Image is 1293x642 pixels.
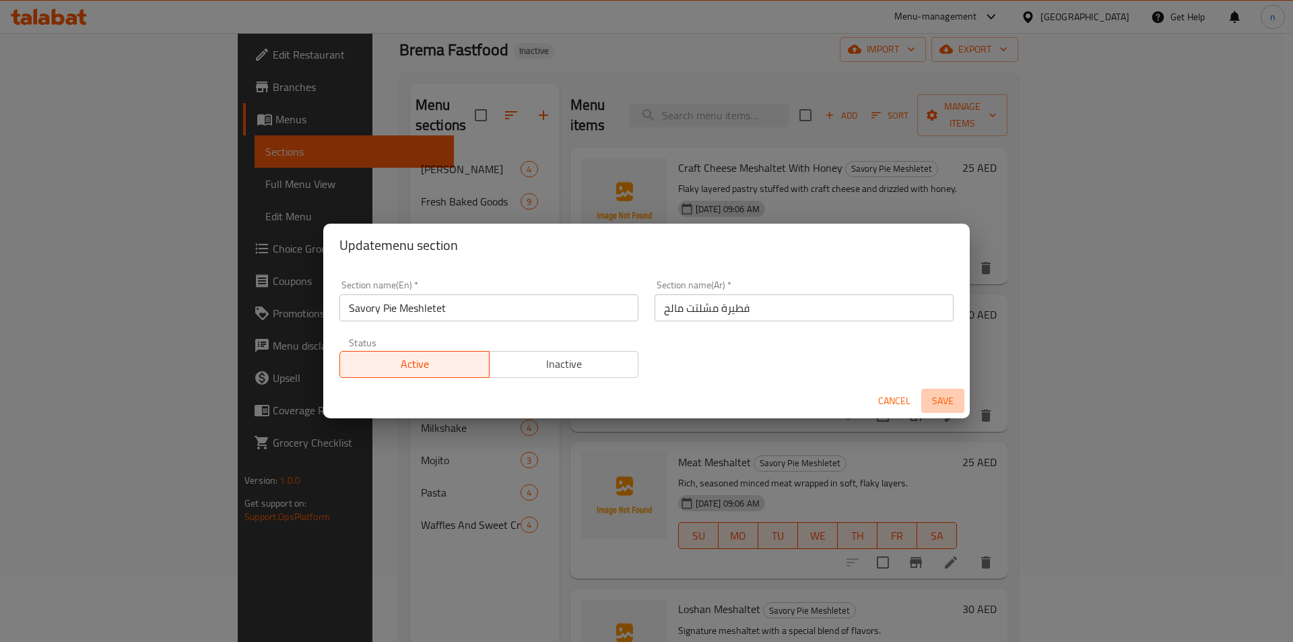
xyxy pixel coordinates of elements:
span: Save [927,393,959,410]
button: Save [921,389,964,414]
button: Inactive [489,351,639,378]
button: Cancel [873,389,916,414]
input: Please enter section name(ar) [655,294,954,321]
span: Cancel [878,393,910,410]
h2: Update menu section [339,234,954,256]
input: Please enter section name(en) [339,294,638,321]
button: Active [339,351,490,378]
span: Active [345,354,484,374]
span: Inactive [495,354,634,374]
